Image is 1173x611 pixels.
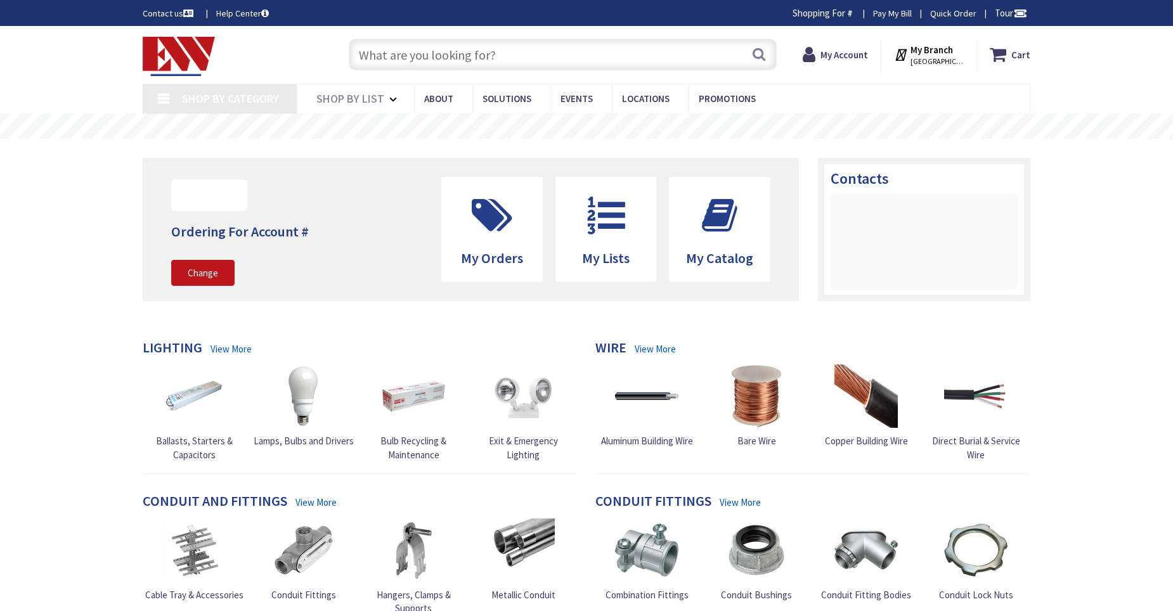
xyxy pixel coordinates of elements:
img: Lamps, Bulbs and Drivers [272,364,335,428]
a: Conduit Lock Nuts Conduit Lock Nuts [939,518,1013,601]
strong: My Branch [911,44,953,56]
span: Lamps, Bulbs and Drivers [254,435,354,447]
a: Conduit Fittings Conduit Fittings [271,518,336,601]
span: Bare Wire [737,435,776,447]
a: Cart [990,43,1030,66]
a: Exit & Emergency Lighting Exit & Emergency Lighting [472,364,576,461]
img: Bare Wire [725,364,788,428]
a: Change [171,260,235,286]
img: Hangers, Clamps & Supports [382,518,445,582]
a: View More [295,496,337,509]
span: Events [561,93,593,105]
div: My Branch [GEOGRAPHIC_DATA], [GEOGRAPHIC_DATA] [894,43,964,66]
h4: Conduit and Fittings [143,493,287,511]
img: Cable Tray & Accessories [162,518,226,582]
img: Aluminum Building Wire [615,364,678,428]
a: Cable Tray & Accessories Cable Tray & Accessories [145,518,243,601]
img: Conduit Fitting Bodies [834,518,898,582]
span: Conduit Fitting Bodies [821,589,911,601]
span: Cable Tray & Accessories [145,589,243,601]
span: Exit & Emergency Lighting [489,435,558,460]
a: Combination Fittings Combination Fittings [606,518,689,601]
a: Help Center [216,7,269,20]
img: Conduit Fittings [272,518,335,582]
h4: Wire [595,340,626,358]
span: Bulb Recycling & Maintenance [380,435,446,460]
a: Bare Wire Bare Wire [725,364,788,447]
a: Conduit Fitting Bodies Conduit Fitting Bodies [821,518,911,601]
a: Direct Burial & Service Wire Direct Burial & Service Wire [924,364,1028,461]
rs-layer: Free Same Day Pickup at 19 Locations [471,120,703,134]
span: Shop By Category [182,91,279,106]
span: Shop By List [316,91,384,106]
span: My Orders [461,249,523,267]
span: My Lists [582,249,630,267]
span: Combination Fittings [606,589,689,601]
a: My Lists [556,177,656,281]
a: Ballasts, Starters & Capacitors Ballasts, Starters & Capacitors [142,364,246,461]
strong: Cart [1011,43,1030,66]
span: Shopping For [793,7,845,19]
span: Tour [995,7,1027,19]
a: Bulb Recycling & Maintenance Bulb Recycling & Maintenance [361,364,465,461]
h3: Contacts [831,170,1018,187]
h4: Conduit Fittings [595,493,711,511]
span: [GEOGRAPHIC_DATA], [GEOGRAPHIC_DATA] [911,56,964,67]
input: What are you looking for? [349,39,777,70]
img: Conduit Bushings [725,518,788,582]
a: View More [211,342,252,356]
img: Direct Burial & Service Wire [944,364,1008,428]
strong: My Account [820,49,868,61]
a: Quick Order [930,7,976,20]
a: My Account [803,43,868,66]
a: Contact us [143,7,196,20]
a: Lamps, Bulbs and Drivers Lamps, Bulbs and Drivers [254,364,354,447]
span: About [424,93,453,105]
h4: Ordering For Account # [171,224,309,239]
span: Aluminum Building Wire [601,435,693,447]
a: Metallic Conduit Metallic Conduit [491,518,555,601]
a: My Catalog [670,177,770,281]
img: Ballasts, Starters & Capacitors [162,364,226,428]
img: Bulb Recycling & Maintenance [382,364,445,428]
img: Metallic Conduit [491,518,555,582]
span: Conduit Lock Nuts [939,589,1013,601]
span: Metallic Conduit [491,589,555,601]
a: Pay My Bill [873,7,912,20]
span: Conduit Bushings [721,589,792,601]
a: Aluminum Building Wire Aluminum Building Wire [601,364,693,447]
a: View More [635,342,676,356]
h4: Lighting [143,340,202,358]
span: Locations [622,93,670,105]
img: Electrical Wholesalers, Inc. [143,37,215,76]
strong: # [847,7,853,19]
span: Direct Burial & Service Wire [932,435,1020,460]
span: My Catalog [686,249,753,267]
span: Promotions [699,93,756,105]
span: Conduit Fittings [271,589,336,601]
a: View More [720,496,761,509]
img: Copper Building Wire [834,364,898,428]
a: Conduit Bushings Conduit Bushings [721,518,792,601]
a: My Orders [442,177,542,281]
img: Conduit Lock Nuts [944,518,1008,582]
img: Exit & Emergency Lighting [491,364,555,428]
span: Copper Building Wire [825,435,908,447]
span: Solutions [483,93,531,105]
img: Combination Fittings [615,518,678,582]
a: Copper Building Wire Copper Building Wire [825,364,908,447]
span: Ballasts, Starters & Capacitors [156,435,233,460]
